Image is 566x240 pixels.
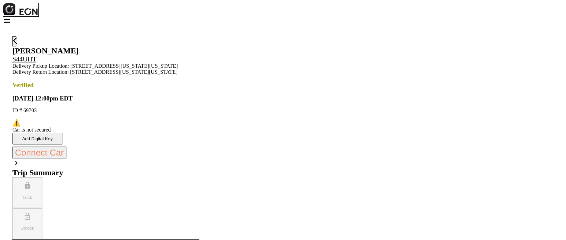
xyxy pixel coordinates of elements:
span: arrow_back_ios [13,37,21,45]
p: Delivery Pickup Location: [STREET_ADDRESS][US_STATE][US_STATE] [12,63,199,69]
h3: [DATE] 12:00pm EDT [12,95,199,102]
button: Add Digital Key [12,133,62,145]
div: ⚠️ [12,119,129,127]
button: Unlock [12,208,42,239]
span: lock [23,181,31,189]
a: S44UHT [12,55,36,63]
span: menu [3,17,11,25]
div: Car is not secured [12,127,129,133]
h2: [PERSON_NAME] [12,46,199,55]
p: Lock [16,195,38,200]
h2: Trip Summary [12,168,199,177]
button: Lock [12,177,42,208]
span: keyboard_arrow_right [12,159,20,167]
button: Connect Car [12,147,66,159]
h3: Verified [12,81,199,89]
p: Delivery Return Location: [STREET_ADDRESS][US_STATE][US_STATE] [12,69,199,75]
p: ID # 69703 [12,107,199,113]
p: Unlock [16,226,38,231]
span: lock_open [23,212,31,220]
